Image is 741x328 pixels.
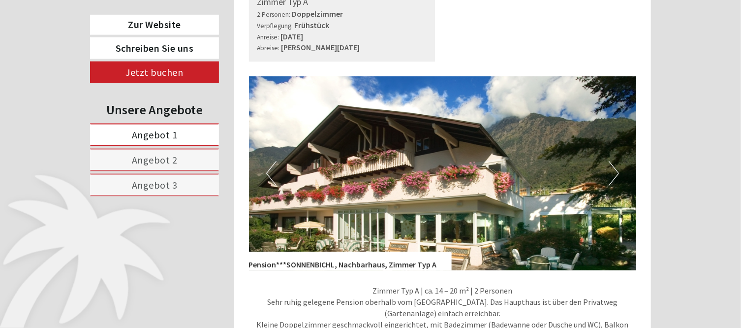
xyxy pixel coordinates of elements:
[257,22,293,30] small: Verpflegung:
[281,32,304,41] b: [DATE]
[257,10,291,19] small: 2 Personen:
[132,129,178,141] span: Angebot 1
[7,27,156,57] div: Guten Tag, wie können wir Ihnen helfen?
[15,48,152,55] small: 06:38
[257,44,280,52] small: Abreise:
[132,154,178,166] span: Angebot 2
[90,37,219,59] a: Schreiben Sie uns
[292,9,343,19] b: Doppelzimmer
[132,179,178,191] span: Angebot 3
[90,100,219,119] div: Unsere Angebote
[257,33,279,41] small: Anreise:
[249,76,637,270] img: image
[90,62,219,83] a: Jetzt buchen
[266,161,277,186] button: Previous
[15,29,152,36] div: PALMENGARTEN Hotel GSTÖR
[281,42,360,52] b: [PERSON_NAME][DATE]
[249,252,452,270] div: Pension***SONNENBICHL, Nachbarhaus, Zimmer Typ A
[609,161,619,186] button: Next
[295,20,330,30] b: Frühstück
[176,7,212,24] div: [DATE]
[324,255,388,277] button: Senden
[90,15,219,35] a: Zur Website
